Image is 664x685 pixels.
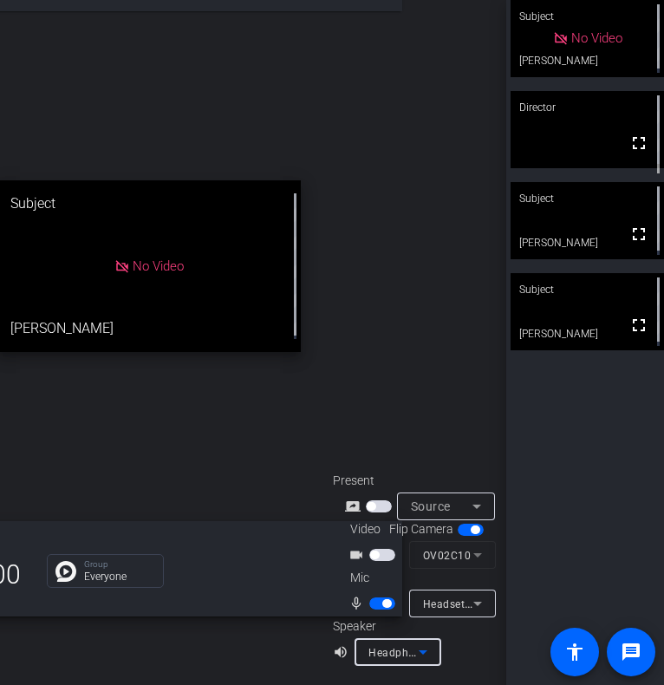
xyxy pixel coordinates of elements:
[628,133,649,153] mat-icon: fullscreen
[55,561,76,582] img: Chat Icon
[423,597,564,610] span: Headset (Jabra Evolve2 75)
[511,273,664,306] div: Subject
[628,224,649,245] mat-icon: fullscreen
[333,617,437,636] div: Speaker
[333,472,506,490] div: Present
[84,571,154,582] p: Everyone
[628,315,649,336] mat-icon: fullscreen
[621,642,641,662] mat-icon: message
[133,258,184,274] span: No Video
[348,593,369,614] mat-icon: mic_none
[345,496,366,517] mat-icon: screen_share_outline
[411,499,451,513] span: Source
[368,645,532,659] span: Headphones (Jabra Evolve2 75)
[333,642,354,662] mat-icon: volume_up
[84,560,154,569] p: Group
[350,520,381,538] span: Video
[333,569,506,587] div: Mic
[571,30,622,46] span: No Video
[511,182,664,215] div: Subject
[389,520,453,538] span: Flip Camera
[564,642,585,662] mat-icon: accessibility
[348,545,369,565] mat-icon: videocam_outline
[511,91,664,124] div: Director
